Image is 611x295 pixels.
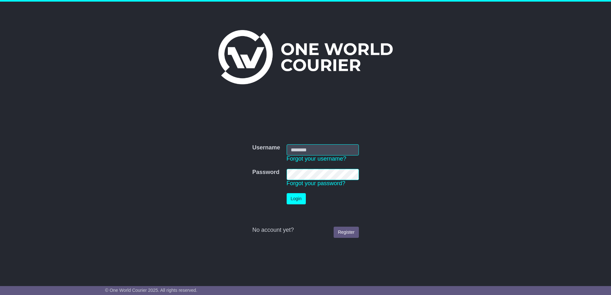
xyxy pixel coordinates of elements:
img: One World [218,30,393,84]
label: Password [252,169,279,176]
button: Login [287,193,306,204]
div: No account yet? [252,227,359,234]
label: Username [252,144,280,151]
a: Forgot your password? [287,180,345,186]
a: Register [334,227,359,238]
span: © One World Courier 2025. All rights reserved. [105,288,197,293]
a: Forgot your username? [287,155,346,162]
